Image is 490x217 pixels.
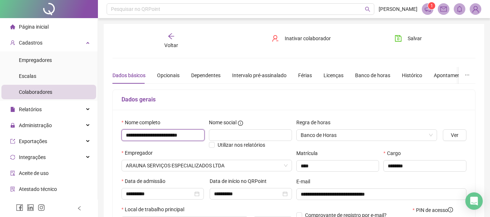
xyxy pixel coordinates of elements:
span: mail [440,6,447,12]
span: export [10,139,15,144]
span: PIN de acesso [416,206,453,214]
span: ellipsis [465,72,470,78]
label: Regra de horas [296,118,335,126]
span: Nome social [209,118,236,126]
button: Salvar [389,33,427,44]
div: Histórico [402,71,422,79]
span: audit [10,171,15,176]
span: Salvar [408,34,422,42]
span: solution [10,187,15,192]
span: info-circle [448,207,453,212]
span: Integrações [19,154,46,160]
label: Empregador [122,149,157,157]
img: 93083 [470,4,481,14]
label: Data de início no QRPoint [210,177,271,185]
span: facebook [16,204,23,211]
span: Empregadores [19,57,52,63]
span: save [395,35,402,42]
span: Ver [451,131,458,139]
label: E-mail [296,178,315,185]
label: Data de admissão [122,177,170,185]
span: search [365,7,370,12]
label: Cargo [383,149,405,157]
div: Licenças [324,71,343,79]
span: Cadastros [19,40,42,46]
span: 1 [431,3,433,8]
span: info-circle [238,121,243,126]
sup: 1 [428,2,435,9]
span: instagram [38,204,45,211]
div: Apontamentos [434,71,468,79]
label: Local de trabalho principal [122,205,189,213]
span: Utilizar nos relatórios [218,142,265,148]
span: ARAUNA SERVIÇOS ESPECIALIZADOS LTDA [126,160,288,171]
h5: Dados gerais [122,95,466,104]
span: linkedin [27,204,34,211]
button: Ver [443,129,466,141]
button: Inativar colaborador [266,33,336,44]
span: file [10,107,15,112]
span: Página inicial [19,24,49,30]
span: Escalas [19,73,36,79]
div: Dependentes [191,71,221,79]
label: Matrícula [296,149,322,157]
span: Inativar colaborador [285,34,331,42]
div: Open Intercom Messenger [465,192,483,210]
span: Atestado técnico [19,186,57,192]
span: bell [456,6,463,12]
span: Aceite de uso [19,170,49,176]
span: Banco de Horas [301,130,433,141]
div: Dados básicos [112,71,145,79]
span: Exportações [19,138,47,144]
button: ellipsis [459,67,475,84]
div: Férias [298,71,312,79]
span: left [77,206,82,211]
label: Nome completo [122,118,165,126]
div: Banco de horas [355,71,390,79]
div: Intervalo pré-assinalado [232,71,287,79]
span: Voltar [164,42,178,48]
span: Colaboradores [19,89,52,95]
span: home [10,24,15,29]
span: Administração [19,122,52,128]
span: [PERSON_NAME] [379,5,417,13]
span: Relatórios [19,107,42,112]
span: notification [424,6,431,12]
span: arrow-left [168,33,175,40]
span: lock [10,123,15,128]
span: user-add [10,40,15,45]
span: sync [10,155,15,160]
div: Opcionais [157,71,180,79]
span: user-delete [272,35,279,42]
